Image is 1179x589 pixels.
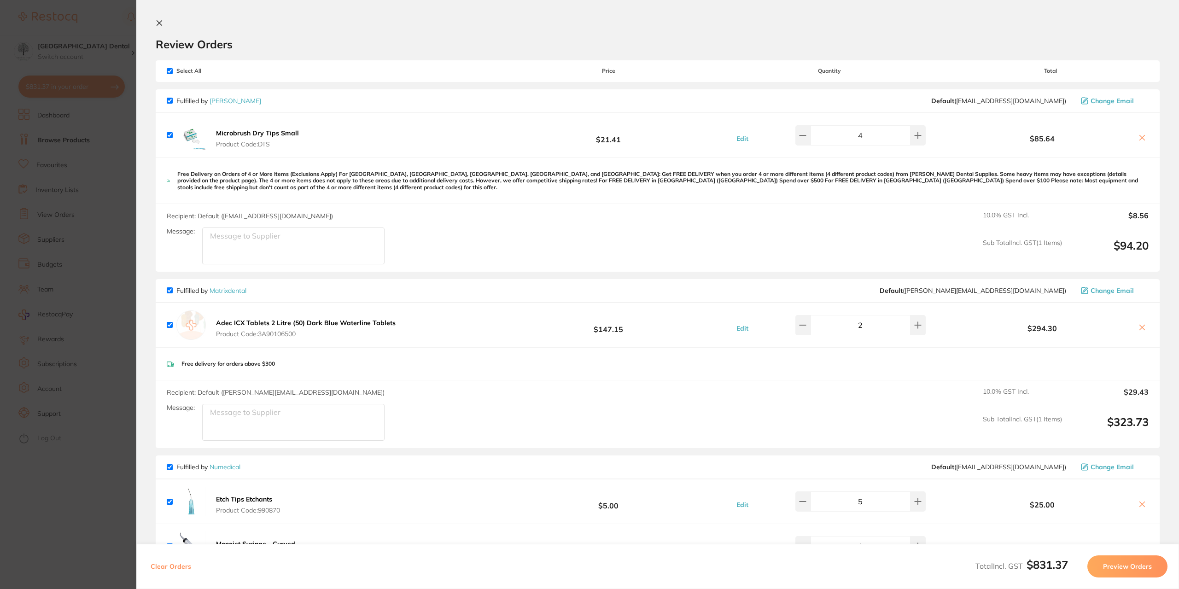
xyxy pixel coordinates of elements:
[167,404,195,412] label: Message:
[931,463,1066,471] span: orders@numedical.com.au
[983,211,1062,232] span: 10.0 % GST Incl.
[216,507,280,514] span: Product Code: 990870
[931,97,954,105] b: Default
[1091,97,1134,105] span: Change Email
[216,129,299,137] b: Microbrush Dry Tips Small
[1078,97,1149,105] button: Change Email
[210,286,246,295] a: Matrixdental
[167,68,259,74] span: Select All
[176,97,261,105] p: Fulfilled by
[167,227,195,235] label: Message:
[176,487,206,516] img: emxjaGp5OA
[1078,463,1149,471] button: Change Email
[213,319,398,338] button: Adec ICX Tablets 2 Litre (50) Dark Blue Waterline Tablets Product Code:3A90106500
[177,171,1149,191] p: Free Delivery on Orders of 4 or More Items (Exclusions Apply) For [GEOGRAPHIC_DATA], [GEOGRAPHIC_...
[975,561,1068,571] span: Total Incl. GST
[216,330,396,338] span: Product Code: 3A90106500
[707,68,952,74] span: Quantity
[148,555,194,577] button: Clear Orders
[1069,239,1149,264] output: $94.20
[1091,287,1134,294] span: Change Email
[216,140,299,148] span: Product Code: DTS
[931,97,1066,105] span: save@adamdental.com.au
[952,134,1132,143] b: $85.64
[510,68,706,74] span: Price
[1069,415,1149,441] output: $323.73
[1091,463,1134,471] span: Change Email
[176,310,206,340] img: empty.jpg
[167,388,385,397] span: Recipient: Default ( [PERSON_NAME][EMAIL_ADDRESS][DOMAIN_NAME] )
[176,463,240,471] p: Fulfilled by
[176,121,206,150] img: dDIwOXBhaA
[734,501,751,509] button: Edit
[983,388,1062,408] span: 10.0 % GST Incl.
[1069,388,1149,408] output: $29.43
[210,97,261,105] a: [PERSON_NAME]
[213,129,302,148] button: Microbrush Dry Tips Small Product Code:DTS
[510,127,706,144] b: $21.41
[952,68,1149,74] span: Total
[510,538,706,555] b: $13.59
[216,319,396,327] b: Adec ICX Tablets 2 Litre (50) Dark Blue Waterline Tablets
[983,415,1062,441] span: Sub Total Incl. GST ( 1 Items)
[880,286,903,295] b: Default
[952,501,1132,509] b: $25.00
[176,531,206,561] img: cnI4aHFheA
[1027,558,1068,572] b: $831.37
[510,493,706,510] b: $5.00
[1069,211,1149,232] output: $8.56
[167,212,333,220] span: Recipient: Default ( [EMAIL_ADDRESS][DOMAIN_NAME] )
[880,287,1066,294] span: peter@matrixdental.com.au
[216,495,272,503] b: Etch Tips Etchants
[156,37,1160,51] h2: Review Orders
[213,540,298,559] button: Monojet Syringe - Curved Product Code:991097
[213,495,283,514] button: Etch Tips Etchants Product Code:990870
[1087,555,1167,577] button: Preview Orders
[181,361,275,367] p: Free delivery for orders above $300
[734,324,751,332] button: Edit
[510,316,706,333] b: $147.15
[734,134,751,143] button: Edit
[210,463,240,471] a: Numedical
[216,540,295,548] b: Monojet Syringe - Curved
[931,463,954,471] b: Default
[1078,286,1149,295] button: Change Email
[983,239,1062,264] span: Sub Total Incl. GST ( 1 Items)
[952,324,1132,332] b: $294.30
[176,287,246,294] p: Fulfilled by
